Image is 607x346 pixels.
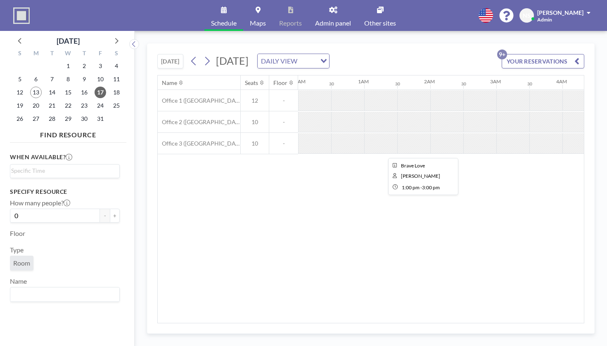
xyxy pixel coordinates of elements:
[395,81,400,87] div: 30
[44,49,60,59] div: T
[401,173,440,179] span: Ellie Van Wyk
[269,118,298,126] span: -
[402,184,420,191] span: 1:00 PM
[461,81,466,87] div: 30
[62,60,74,72] span: Wednesday, October 1, 2025
[424,78,435,85] div: 2AM
[269,97,298,104] span: -
[78,87,90,98] span: Thursday, October 16, 2025
[556,78,567,85] div: 4AM
[245,79,258,87] div: Seats
[46,87,58,98] span: Tuesday, October 14, 2025
[279,20,302,26] span: Reports
[57,35,80,47] div: [DATE]
[422,184,440,191] span: 3:00 PM
[158,140,240,147] span: Office 3 ([GEOGRAPHIC_DATA])
[10,127,126,139] h4: FIND RESOURCE
[241,97,269,104] span: 12
[78,73,90,85] span: Thursday, October 9, 2025
[100,209,110,223] button: -
[158,97,240,104] span: Office 1 ([GEOGRAPHIC_DATA])
[76,49,92,59] div: T
[527,81,532,87] div: 30
[14,87,26,98] span: Sunday, October 12, 2025
[10,188,120,195] h3: Specify resource
[14,73,26,85] span: Sunday, October 5, 2025
[95,60,106,72] span: Friday, October 3, 2025
[10,246,24,254] label: Type
[62,100,74,111] span: Wednesday, October 22, 2025
[269,140,298,147] span: -
[259,56,299,66] span: DAILY VIEW
[14,113,26,125] span: Sunday, October 26, 2025
[14,100,26,111] span: Sunday, October 19, 2025
[490,78,501,85] div: 3AM
[11,289,115,300] input: Search for option
[111,73,122,85] span: Saturday, October 11, 2025
[13,7,30,24] img: organization-logo
[95,100,106,111] span: Friday, October 24, 2025
[46,100,58,111] span: Tuesday, October 21, 2025
[537,9,583,16] span: [PERSON_NAME]
[502,54,584,68] button: YOUR RESERVATIONS9+
[92,49,108,59] div: F
[364,20,396,26] span: Other sites
[216,54,249,67] span: [DATE]
[95,87,106,98] span: Friday, October 17, 2025
[60,49,76,59] div: W
[523,12,531,19] span: NS
[273,79,287,87] div: Floor
[10,277,27,285] label: Name
[62,113,74,125] span: Wednesday, October 29, 2025
[10,229,25,238] label: Floor
[30,73,42,85] span: Monday, October 6, 2025
[497,49,507,59] p: 9+
[537,16,552,23] span: Admin
[111,87,122,98] span: Saturday, October 18, 2025
[10,165,119,177] div: Search for option
[241,118,269,126] span: 10
[211,20,237,26] span: Schedule
[78,113,90,125] span: Thursday, October 30, 2025
[12,49,28,59] div: S
[30,100,42,111] span: Monday, October 20, 2025
[95,113,106,125] span: Friday, October 31, 2025
[420,184,422,191] span: -
[13,259,30,267] span: Room
[250,20,266,26] span: Maps
[110,209,120,223] button: +
[95,73,106,85] span: Friday, October 10, 2025
[241,140,269,147] span: 10
[315,20,351,26] span: Admin panel
[292,78,306,85] div: 12AM
[11,166,115,175] input: Search for option
[108,49,124,59] div: S
[157,54,183,68] button: [DATE]
[300,56,315,66] input: Search for option
[78,60,90,72] span: Thursday, October 2, 2025
[46,73,58,85] span: Tuesday, October 7, 2025
[10,287,119,301] div: Search for option
[401,162,425,169] span: Brave Love
[62,73,74,85] span: Wednesday, October 8, 2025
[158,118,240,126] span: Office 2 ([GEOGRAPHIC_DATA])
[162,79,177,87] div: Name
[46,113,58,125] span: Tuesday, October 28, 2025
[111,100,122,111] span: Saturday, October 25, 2025
[30,87,42,98] span: Monday, October 13, 2025
[329,81,334,87] div: 30
[28,49,44,59] div: M
[358,78,369,85] div: 1AM
[78,100,90,111] span: Thursday, October 23, 2025
[62,87,74,98] span: Wednesday, October 15, 2025
[258,54,329,68] div: Search for option
[10,199,70,207] label: How many people?
[111,60,122,72] span: Saturday, October 4, 2025
[30,113,42,125] span: Monday, October 27, 2025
